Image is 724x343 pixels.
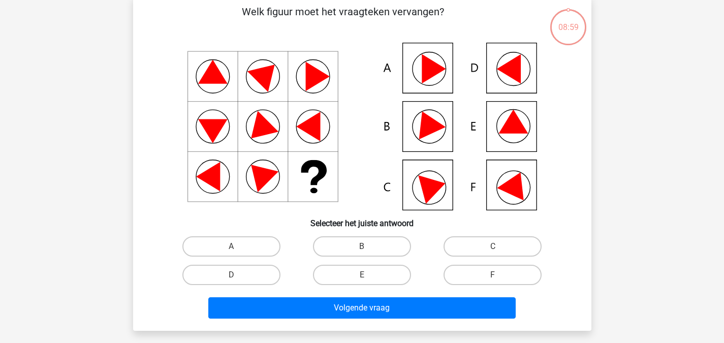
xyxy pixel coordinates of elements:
[313,236,411,257] label: B
[549,8,587,34] div: 08:59
[149,4,537,35] p: Welk figuur moet het vraagteken vervangen?
[149,210,575,228] h6: Selecteer het juiste antwoord
[444,236,542,257] label: C
[182,236,280,257] label: A
[182,265,280,285] label: D
[444,265,542,285] label: F
[208,297,516,319] button: Volgende vraag
[313,265,411,285] label: E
